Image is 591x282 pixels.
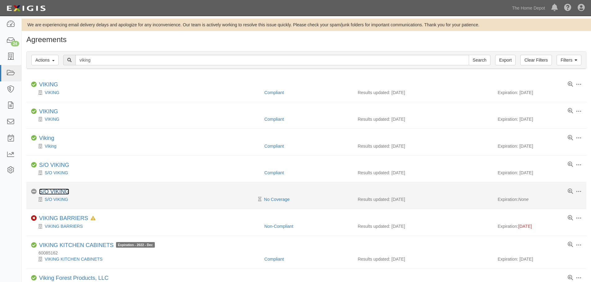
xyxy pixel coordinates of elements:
a: Viking [39,135,54,141]
a: View results summary [568,162,573,167]
i: Compliant [31,162,37,168]
div: VIKING KITCHEN CABINETS [39,242,155,249]
div: VIKING BARRIERS [39,215,96,222]
div: VIKING KITCHEN CABINETS [31,256,260,262]
div: Results updated: [DATE] [358,223,488,229]
div: S/O VIKING [39,162,69,169]
div: Results updated: [DATE] [358,116,488,122]
a: VIKING [39,108,58,115]
a: Filters [557,55,581,65]
a: VIKING KITCHEN CABINETS [39,242,114,248]
a: S/O VIKING [39,189,69,195]
div: 60085162 [31,250,586,256]
a: S/O VIKING [45,170,68,175]
div: Expiration: [DATE] [498,143,582,149]
a: S/O VIKING [45,197,68,202]
a: View results summary [568,135,573,141]
a: No Coverage [264,197,290,202]
a: View results summary [568,82,573,87]
div: Expiration: [498,223,582,229]
a: Compliant [264,117,284,122]
i: Compliant [31,135,37,141]
div: We are experiencing email delivery delays and apologize for any inconvenience. Our team is active... [22,22,591,28]
a: VIKING BARRIERS [39,215,88,221]
a: S/O VIKING [39,162,69,168]
a: View results summary [568,215,573,221]
div: Results updated: [DATE] [358,196,488,202]
h1: Agreements [26,36,586,44]
div: S/O VIKING [31,170,260,176]
div: Results updated: [DATE] [358,89,488,96]
i: Non-Compliant [31,215,37,221]
i: Compliant [31,275,37,281]
i: Compliant [31,109,37,114]
input: Search [75,55,469,65]
a: VIKING [45,90,59,95]
a: Non-Compliant [264,224,293,229]
a: View results summary [568,275,573,281]
div: Viking [31,143,260,149]
a: VIKING KITCHEN CABINETS [45,257,103,262]
img: logo-5460c22ac91f19d4615b14bd174203de0afe785f0fc80cf4dbbc73dc1793850b.png [5,3,47,14]
div: S/O VIKING [39,189,69,195]
div: VIKING [31,116,260,122]
div: Expiration: [DATE] [498,89,582,96]
span: Actions [35,58,50,63]
a: Viking Forest Products, LLC [39,275,109,281]
div: Expiration: [DATE] [498,116,582,122]
a: VIKING [45,117,59,122]
em: None [518,197,528,202]
a: View results summary [568,108,573,114]
div: Expiration: [498,196,582,202]
div: Results updated: [DATE] [358,256,488,262]
button: Actions [31,55,59,65]
a: View results summary [568,189,573,194]
a: VIKING BARRIERS [45,224,83,229]
i: In Default since 02/20/2024 [91,216,96,221]
input: Search [469,55,490,65]
a: VIKING [39,81,58,88]
i: No Coverage [31,189,37,194]
a: Compliant [264,90,284,95]
a: The Home Depot [509,2,548,14]
div: S/O VIKING [31,196,260,202]
div: Viking [39,135,54,142]
div: Expiration: [DATE] [498,256,582,262]
div: VIKING [31,89,260,96]
div: Results updated: [DATE] [358,170,488,176]
div: Expiration: [DATE] [498,170,582,176]
a: Viking [45,144,56,149]
a: Compliant [264,257,284,262]
span: Expiration - 2022 - Dec [116,242,155,248]
a: Compliant [264,170,284,175]
span: [DATE] [518,224,532,229]
i: Compliant [31,242,37,248]
a: Compliant [264,144,284,149]
i: Compliant [31,82,37,87]
div: Results updated: [DATE] [358,143,488,149]
div: VIKING BARRIERS [31,223,260,229]
div: 24 [11,41,19,46]
i: Help Center - Complianz [564,4,571,12]
i: Pending Review [258,197,262,202]
a: Clear Filters [520,55,552,65]
a: Export [495,55,516,65]
a: View results summary [568,242,573,248]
